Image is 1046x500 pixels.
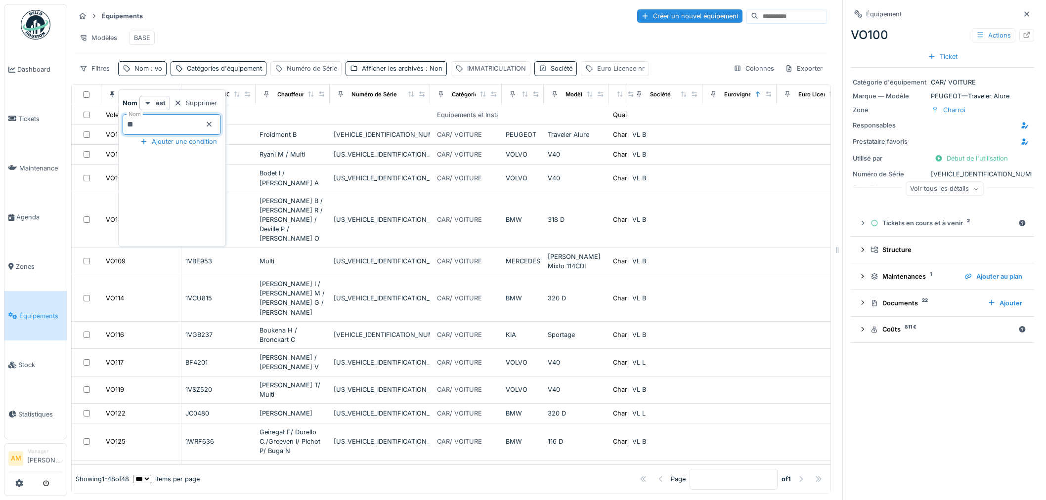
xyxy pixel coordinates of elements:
div: [PERSON_NAME] / [PERSON_NAME] V [260,353,326,372]
div: V40 [548,173,605,183]
div: V40 [548,385,605,394]
div: BMW [506,437,540,446]
div: [US_VEHICLE_IDENTIFICATION_NUMBER] [334,150,426,159]
div: CAR/ VOITURE [437,330,482,339]
div: Début de l'utilisation [931,152,1012,165]
div: Nom [134,64,162,73]
div: VL B [632,256,698,266]
div: [PERSON_NAME] Mixto 114CDI [548,252,605,271]
div: VL L [632,358,698,367]
div: Équipement [866,9,902,19]
div: 1VGB237 [185,330,252,339]
summary: Tickets en cours et à venir2 [855,214,1030,232]
div: IMMATRICULATION [203,90,255,99]
summary: Documents22Ajouter [855,294,1030,312]
span: Maintenance [19,164,63,173]
div: Boukena H / Bronckart C [260,326,326,344]
div: Charroi [613,358,635,367]
div: VL B [632,385,698,394]
div: VL B [632,173,698,183]
div: Coûts [871,325,1014,334]
div: CAR/ VOITURE [437,150,482,159]
div: 1VCU815 [185,293,252,303]
div: Ticket [924,50,961,63]
div: VL L [632,409,698,418]
div: Ajouter une condition [136,135,221,148]
div: Catégories d'équipement [452,90,521,99]
div: Charroi [613,293,635,303]
div: VO125 [106,437,126,446]
div: Société [551,64,572,73]
div: PEUGEOT — Traveler Alure [853,91,1032,101]
div: VO103 [106,173,126,183]
div: [VEHICLE_IDENTIFICATION_NUMBER] [334,130,426,139]
div: Bodet I / [PERSON_NAME] A [260,168,326,187]
div: PEUGEOT [506,130,540,139]
div: [US_VEHICLE_IDENTIFICATION_NUMBER] [334,293,426,303]
div: [US_VEHICLE_IDENTIFICATION_NUMBER] [334,385,426,394]
div: Charroi [613,130,635,139]
div: Page [671,474,686,484]
div: VO105 [106,215,126,224]
div: Prestataire favoris [853,137,927,146]
div: Sportage [548,330,605,339]
div: VL B [632,130,698,139]
div: VL B [632,215,698,224]
summary: Coûts811 € [855,321,1030,339]
div: CAR/ VOITURE [437,293,482,303]
label: Nom [127,110,143,119]
div: Modèle [566,90,586,99]
div: Charroi [613,330,635,339]
div: VOLVO [506,385,540,394]
div: V40 [548,358,605,367]
div: VO109 [106,256,126,266]
li: [PERSON_NAME] [27,448,63,469]
div: VO117 [106,358,124,367]
div: VL B [632,437,698,446]
div: VO102 [106,150,126,159]
div: [PERSON_NAME] I / [PERSON_NAME] M / [PERSON_NAME] G / [PERSON_NAME] [260,279,326,317]
div: Eurovignette valide jusque [724,90,797,99]
div: 320 D [548,409,605,418]
div: Chauffeur principal [277,90,329,99]
div: Showing 1 - 48 of 48 [76,474,129,484]
div: [US_VEHICLE_IDENTIFICATION_NUMBER] [334,437,426,446]
div: CAR/ VOITURE [437,130,482,139]
div: 1WRF636 [185,437,252,446]
div: Charroi [613,173,635,183]
div: BMW [506,409,540,418]
div: BF4201 [185,358,252,367]
div: [US_VEHICLE_IDENTIFICATION_NUMBER] [334,409,426,418]
strong: Nom [123,98,137,108]
div: Charroi [613,256,635,266]
summary: Structure [855,241,1030,259]
span: Stock [18,360,63,370]
div: Manager [27,448,63,455]
div: CAR/ VOITURE [437,173,482,183]
div: Numéro de Série [853,169,927,179]
div: Société [650,90,671,99]
div: Ryani M / Multi [260,150,326,159]
div: VOLVO [506,173,540,183]
div: Maintenances [871,272,957,281]
div: VL B [632,150,698,159]
div: VL B [632,330,698,339]
div: Créer un nouvel équipement [637,9,742,23]
div: Numéro de Série [287,64,337,73]
div: [PERSON_NAME] T/ Multi [260,380,326,399]
div: Charroi [613,437,635,446]
div: BMW [506,293,540,303]
span: Statistiques [18,410,63,419]
div: KIA [506,330,540,339]
div: Responsables [853,121,927,130]
div: JC0480 [185,409,252,418]
div: Modèles [75,31,122,45]
div: Supprimer [170,96,221,110]
div: Charroi [613,385,635,394]
div: Documents [871,298,980,308]
div: 320 D [548,293,605,303]
div: MERCEDES [506,256,540,266]
div: Multi [260,256,326,266]
div: [VEHICLE_IDENTIFICATION_NUMBER] [853,169,1032,179]
div: Catégories d'équipement [187,64,262,73]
